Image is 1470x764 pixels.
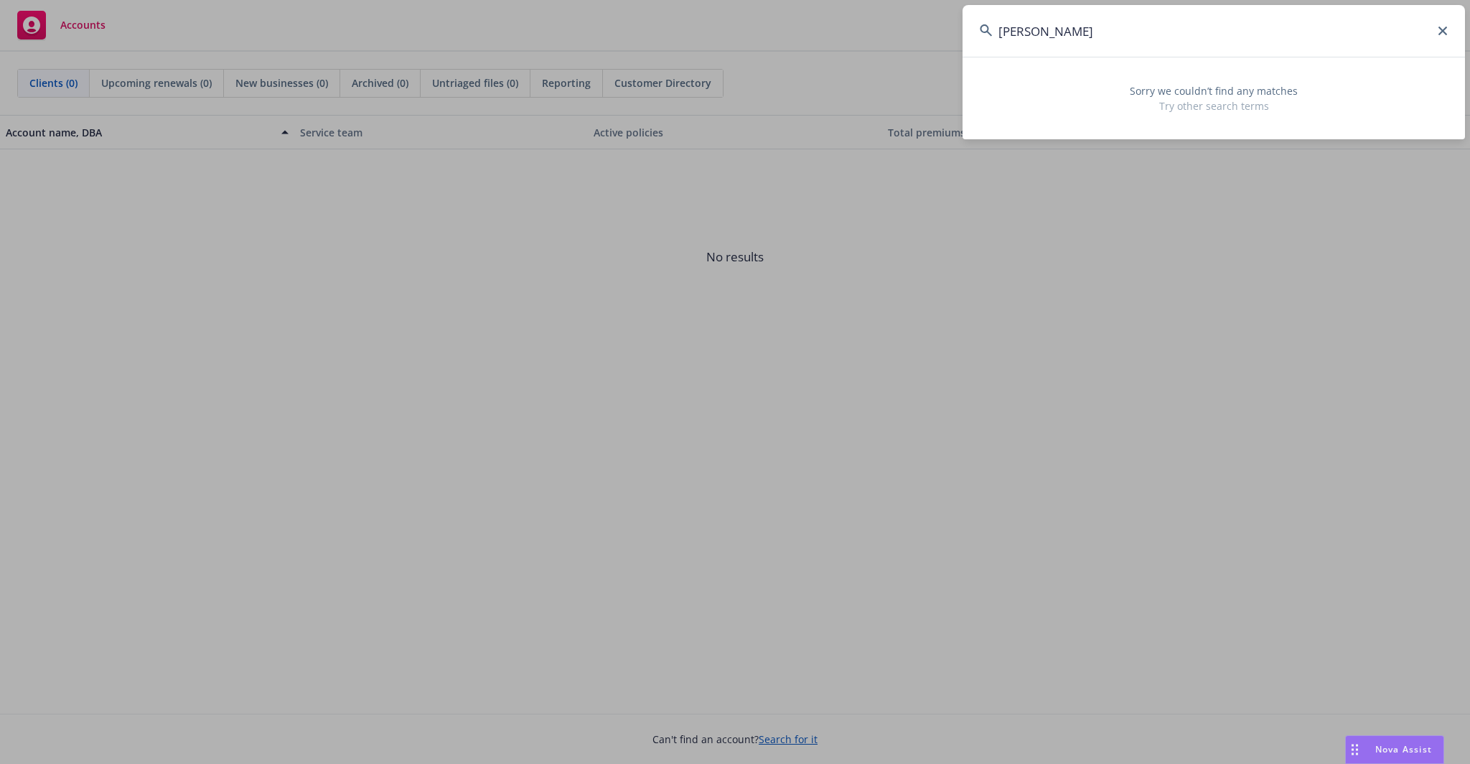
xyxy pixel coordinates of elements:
[1346,736,1364,763] div: Drag to move
[980,98,1448,113] span: Try other search terms
[1345,735,1444,764] button: Nova Assist
[1375,743,1432,755] span: Nova Assist
[980,83,1448,98] span: Sorry we couldn’t find any matches
[963,5,1465,57] input: Search...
